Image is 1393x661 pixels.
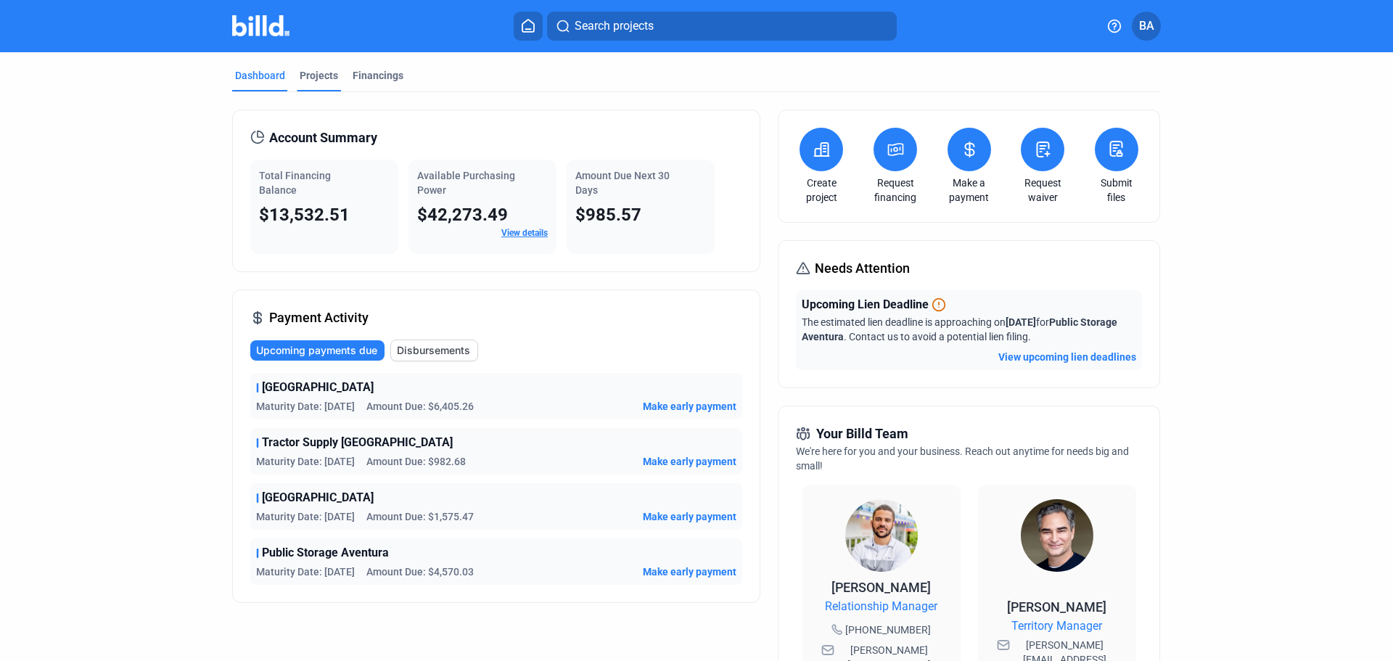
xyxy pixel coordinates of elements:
[1132,12,1161,41] button: BA
[269,128,377,148] span: Account Summary
[250,340,385,361] button: Upcoming payments due
[643,509,736,524] button: Make early payment
[390,340,478,361] button: Disbursements
[256,454,355,469] span: Maturity Date: [DATE]
[256,564,355,579] span: Maturity Date: [DATE]
[802,296,929,313] span: Upcoming Lien Deadline
[1091,176,1142,205] a: Submit files
[417,205,508,225] span: $42,273.49
[269,308,369,328] span: Payment Activity
[816,424,908,444] span: Your Billd Team
[262,489,374,506] span: [GEOGRAPHIC_DATA]
[815,258,910,279] span: Needs Attention
[235,68,285,83] div: Dashboard
[575,205,641,225] span: $985.57
[262,379,374,396] span: [GEOGRAPHIC_DATA]
[944,176,995,205] a: Make a payment
[796,446,1129,472] span: We're here for you and your business. Reach out anytime for needs big and small!
[256,509,355,524] span: Maturity Date: [DATE]
[366,454,466,469] span: Amount Due: $982.68
[643,564,736,579] button: Make early payment
[547,12,897,41] button: Search projects
[232,15,289,36] img: Billd Company Logo
[643,399,736,414] button: Make early payment
[845,623,931,637] span: [PHONE_NUMBER]
[1007,599,1106,615] span: [PERSON_NAME]
[998,350,1136,364] button: View upcoming lien deadlines
[1017,176,1068,205] a: Request waiver
[366,509,474,524] span: Amount Due: $1,575.47
[575,17,654,35] span: Search projects
[366,399,474,414] span: Amount Due: $6,405.26
[256,399,355,414] span: Maturity Date: [DATE]
[353,68,403,83] div: Financings
[1021,499,1093,572] img: Territory Manager
[366,564,474,579] span: Amount Due: $4,570.03
[802,316,1117,342] span: The estimated lien deadline is approaching on for . Contact us to avoid a potential lien filing.
[259,170,331,196] span: Total Financing Balance
[1139,17,1154,35] span: BA
[300,68,338,83] div: Projects
[417,170,515,196] span: Available Purchasing Power
[397,343,470,358] span: Disbursements
[1006,316,1036,328] span: [DATE]
[845,499,918,572] img: Relationship Manager
[796,176,847,205] a: Create project
[575,170,670,196] span: Amount Due Next 30 Days
[262,544,389,562] span: Public Storage Aventura
[643,454,736,469] button: Make early payment
[831,580,931,595] span: [PERSON_NAME]
[1011,617,1102,635] span: Territory Manager
[259,205,350,225] span: $13,532.51
[501,228,548,238] a: View details
[825,598,937,615] span: Relationship Manager
[262,434,453,451] span: Tractor Supply [GEOGRAPHIC_DATA]
[256,343,377,358] span: Upcoming payments due
[870,176,921,205] a: Request financing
